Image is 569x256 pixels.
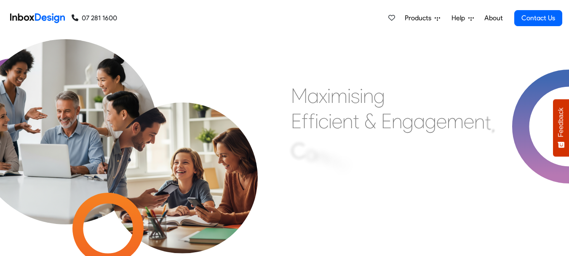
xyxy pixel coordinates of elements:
[319,83,327,108] div: x
[317,144,327,169] div: n
[364,108,376,134] div: &
[363,83,374,108] div: n
[405,13,435,23] span: Products
[451,13,468,23] span: Help
[302,108,308,134] div: f
[327,83,331,108] div: i
[491,111,495,136] div: ,
[414,108,425,134] div: a
[88,65,277,253] img: parents_with_child.png
[307,83,319,108] div: a
[347,83,351,108] div: i
[329,108,332,134] div: i
[291,83,307,108] div: M
[553,99,569,156] button: Feedback - Show survey
[348,155,358,181] div: c
[557,108,565,137] span: Feedback
[482,10,505,27] a: About
[315,108,318,134] div: i
[338,151,348,176] div: e
[332,108,342,134] div: e
[374,83,385,108] div: g
[331,83,347,108] div: m
[436,108,447,134] div: e
[342,108,353,134] div: n
[72,13,117,23] a: 07 281 1600
[318,108,329,134] div: c
[514,10,562,26] a: Contact Us
[360,83,363,108] div: i
[308,108,315,134] div: f
[291,138,306,164] div: C
[353,108,359,134] div: t
[381,108,392,134] div: E
[425,108,436,134] div: g
[291,83,495,210] div: Maximising Efficient & Engagement, Connecting Schools, Families, and Students.
[464,108,474,134] div: e
[401,10,443,27] a: Products
[327,147,338,172] div: n
[306,141,317,166] div: o
[447,108,464,134] div: m
[291,108,302,134] div: E
[485,110,491,135] div: t
[474,109,485,134] div: n
[448,10,477,27] a: Help
[402,108,414,134] div: g
[351,83,360,108] div: s
[392,108,402,134] div: n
